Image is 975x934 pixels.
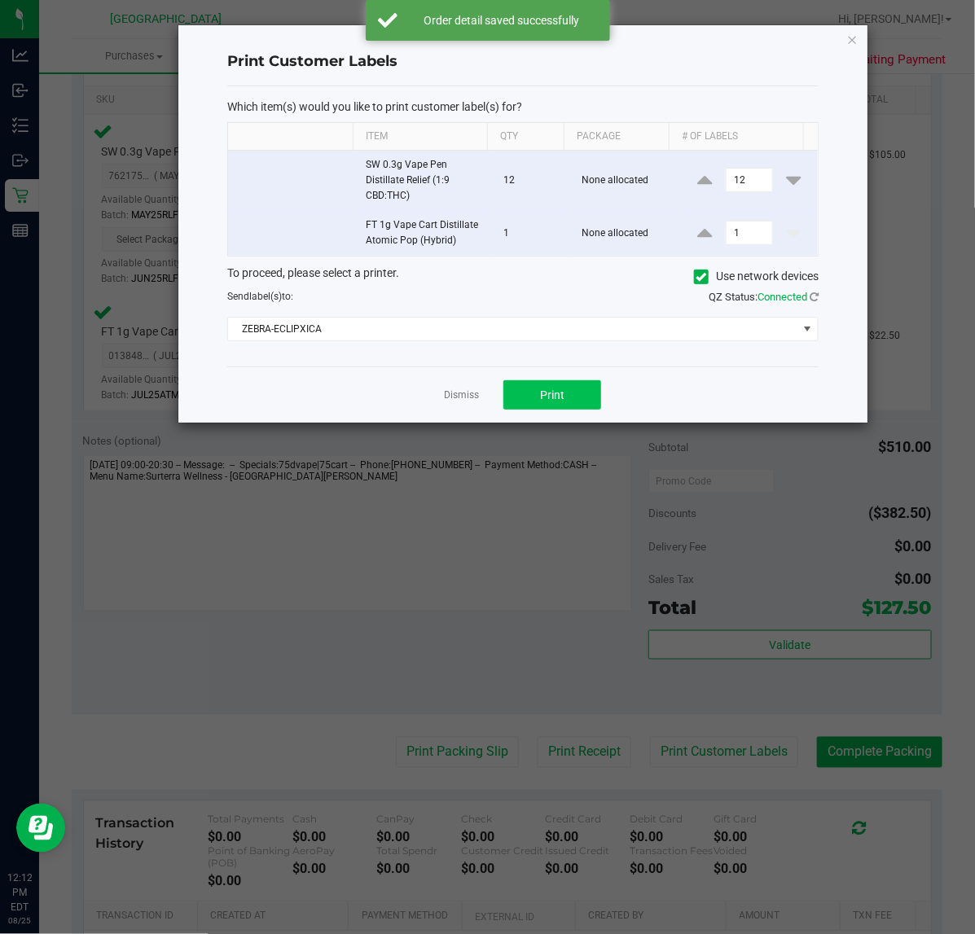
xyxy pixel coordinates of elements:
th: Qty [487,123,564,151]
span: Send to: [227,291,293,302]
span: QZ Status: [709,291,819,303]
label: Use network devices [694,268,819,285]
span: ZEBRA-ECLIPXICA [228,318,797,340]
a: Dismiss [444,388,479,402]
div: To proceed, please select a printer. [215,265,831,289]
span: Connected [758,291,807,303]
h4: Print Customer Labels [227,51,819,72]
td: FT 1g Vape Cart Distillate Atomic Pop (Hybrid) [356,211,494,255]
iframe: Resource center [16,804,65,853]
span: label(s) [249,291,282,302]
th: Package [564,123,670,151]
td: 1 [494,211,572,255]
div: Order detail saved successfully [406,12,598,29]
th: Item [353,123,487,151]
td: SW 0.3g Vape Pen Distillate Relief (1:9 CBD:THC) [356,151,494,212]
p: Which item(s) would you like to print customer label(s) for? [227,99,819,114]
td: None allocated [573,151,681,212]
button: Print [503,380,601,410]
td: None allocated [573,211,681,255]
span: Print [540,388,564,401]
th: # of labels [669,123,803,151]
td: 12 [494,151,572,212]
